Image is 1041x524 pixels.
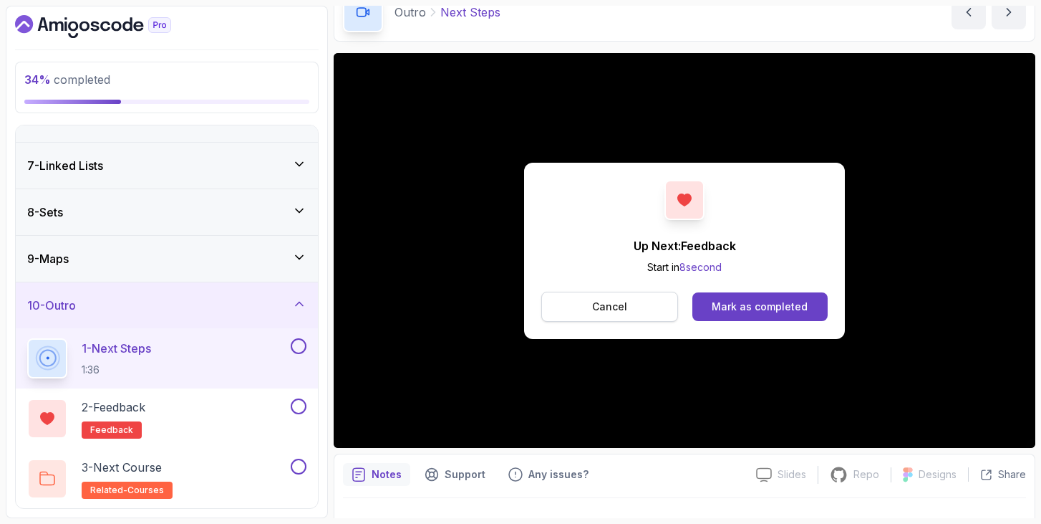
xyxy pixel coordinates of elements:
p: 2 - Feedback [82,399,145,416]
p: Outro [394,4,426,21]
iframe: 2 - Next Steps [334,53,1035,448]
button: 8-Sets [16,189,318,235]
p: Notes [372,467,402,482]
span: 8 second [679,261,722,273]
span: completed [24,72,110,87]
span: feedback [90,424,133,436]
h3: 10 - Outro [27,297,76,314]
button: Share [968,467,1026,482]
p: Slides [778,467,806,482]
h3: 9 - Maps [27,250,69,267]
p: Next Steps [440,4,500,21]
p: 1 - Next Steps [82,340,151,357]
span: related-courses [90,485,164,496]
button: 9-Maps [16,236,318,282]
p: Designs [919,467,957,482]
p: Share [998,467,1026,482]
p: Up Next: Feedback [634,237,736,254]
h3: 7 - Linked Lists [27,157,103,174]
button: 3-Next Courserelated-courses [27,459,306,499]
a: Dashboard [15,15,204,38]
p: Cancel [592,300,627,314]
p: Any issues? [528,467,589,482]
p: 1:36 [82,363,151,377]
p: Start in [634,260,736,275]
button: notes button [343,463,410,486]
p: 3 - Next Course [82,459,162,476]
p: Support [445,467,485,482]
p: Repo [853,467,879,482]
button: Mark as completed [692,292,828,321]
span: 34 % [24,72,51,87]
button: 7-Linked Lists [16,143,318,189]
h3: 8 - Sets [27,204,63,221]
button: Cancel [541,292,678,322]
button: Feedback button [500,463,597,486]
button: 2-Feedbackfeedback [27,399,306,439]
div: Mark as completed [712,300,808,314]
button: Support button [416,463,494,486]
button: 1-Next Steps1:36 [27,338,306,378]
button: 10-Outro [16,282,318,328]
